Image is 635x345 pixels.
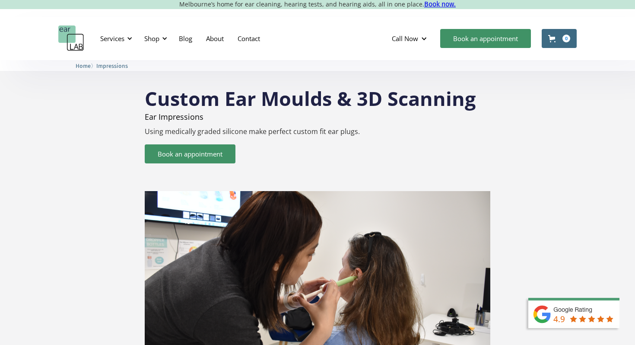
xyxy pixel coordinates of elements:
a: Open cart [542,29,577,48]
div: Call Now [385,26,436,51]
a: Blog [172,26,199,51]
li: 〉 [76,61,96,70]
div: Shop [139,26,170,51]
div: Services [100,34,124,43]
div: 0 [562,35,570,42]
div: Shop [144,34,159,43]
a: Book an appointment [440,29,531,48]
span: Home [76,63,91,69]
p: Ear Impressions [145,112,490,121]
p: Using medically graded silicone make perfect custom fit ear plugs. [145,128,490,136]
div: Call Now [392,34,418,43]
a: About [199,26,231,51]
a: Impressions [96,61,128,70]
h1: Custom Ear Moulds & 3D Scanning [145,80,490,108]
a: home [58,26,84,51]
div: Services [95,26,135,51]
span: Impressions [96,63,128,69]
a: Home [76,61,91,70]
a: Contact [231,26,267,51]
a: Book an appointment [145,144,235,163]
